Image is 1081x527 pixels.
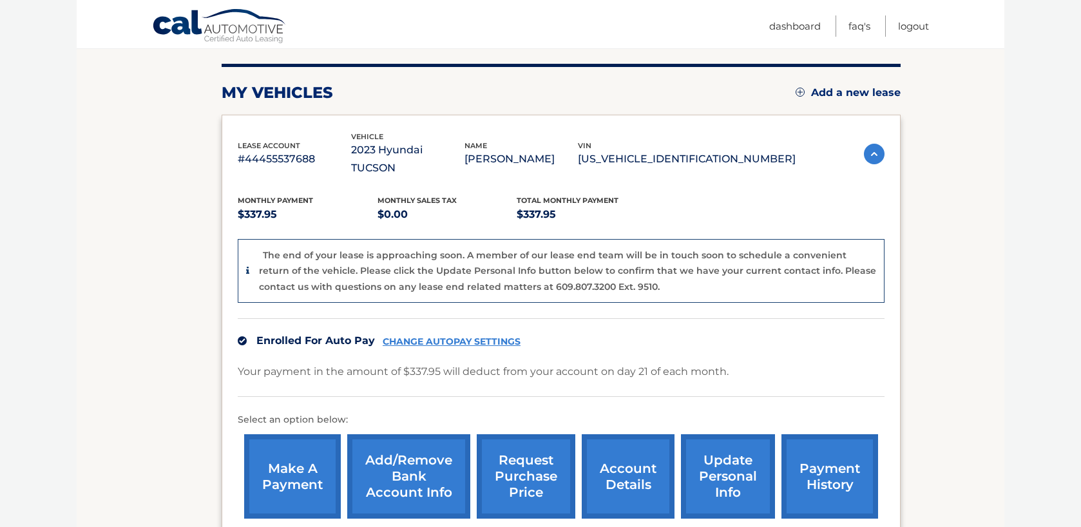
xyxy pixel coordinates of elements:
p: $0.00 [378,206,517,224]
a: Add a new lease [796,86,901,99]
p: Select an option below: [238,412,885,428]
p: The end of your lease is approaching soon. A member of our lease end team will be in touch soon t... [259,249,876,292]
span: name [464,141,487,150]
a: Logout [898,15,929,37]
span: Total Monthly Payment [517,196,618,205]
a: payment history [781,434,878,519]
a: Dashboard [769,15,821,37]
span: vin [578,141,591,150]
span: Monthly sales Tax [378,196,457,205]
p: [US_VEHICLE_IDENTIFICATION_NUMBER] [578,150,796,168]
a: FAQ's [848,15,870,37]
p: [PERSON_NAME] [464,150,578,168]
a: Add/Remove bank account info [347,434,470,519]
img: accordion-active.svg [864,144,885,164]
img: add.svg [796,88,805,97]
a: CHANGE AUTOPAY SETTINGS [383,336,521,347]
h2: my vehicles [222,83,333,102]
span: Monthly Payment [238,196,313,205]
p: 2023 Hyundai TUCSON [351,141,464,177]
p: Your payment in the amount of $337.95 will deduct from your account on day 21 of each month. [238,363,729,381]
span: lease account [238,141,300,150]
img: check.svg [238,336,247,345]
p: #44455537688 [238,150,351,168]
a: Cal Automotive [152,8,287,46]
a: request purchase price [477,434,575,519]
p: $337.95 [238,206,378,224]
span: Enrolled For Auto Pay [256,334,375,347]
a: make a payment [244,434,341,519]
a: account details [582,434,674,519]
span: vehicle [351,132,383,141]
p: $337.95 [517,206,656,224]
a: update personal info [681,434,775,519]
